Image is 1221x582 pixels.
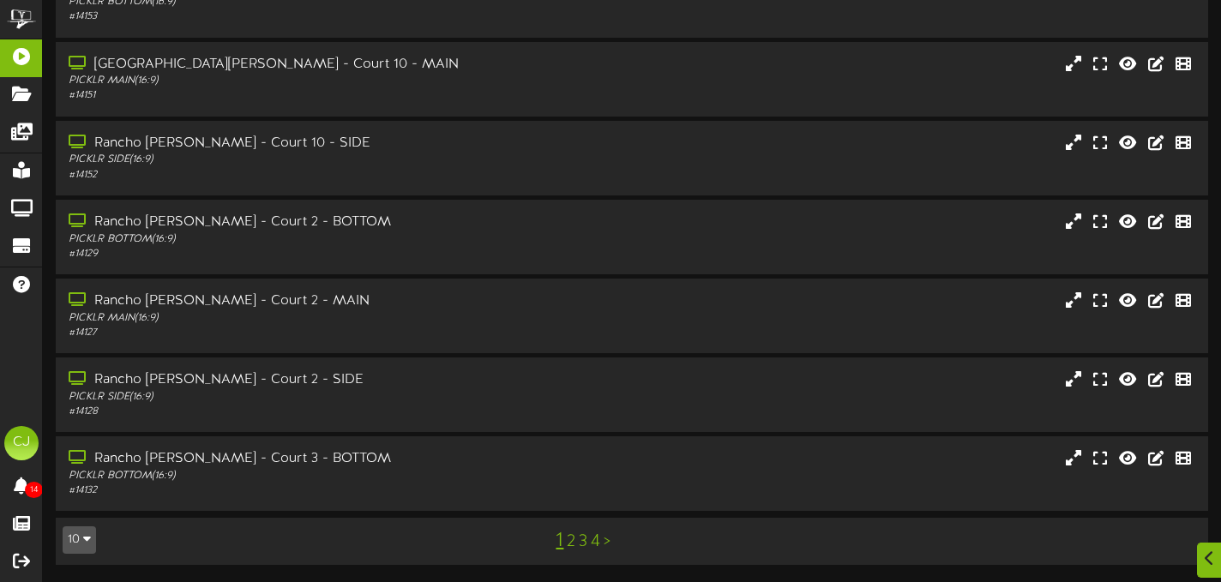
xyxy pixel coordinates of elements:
div: PICKLR BOTTOM ( 16:9 ) [69,469,523,483]
div: Rancho [PERSON_NAME] - Court 2 - SIDE [69,370,523,390]
div: PICKLR SIDE ( 16:9 ) [69,390,523,405]
a: 2 [567,532,575,551]
div: # 14127 [69,326,523,340]
div: Rancho [PERSON_NAME] - Court 2 - MAIN [69,291,523,311]
div: # 14129 [69,247,523,261]
div: # 14151 [69,88,523,103]
a: 1 [556,530,563,552]
div: [GEOGRAPHIC_DATA][PERSON_NAME] - Court 10 - MAIN [69,55,523,75]
div: # 14128 [69,405,523,419]
div: PICKLR MAIN ( 16:9 ) [69,311,523,326]
div: # 14132 [69,483,523,498]
div: PICKLR BOTTOM ( 16:9 ) [69,232,523,247]
div: CJ [4,426,39,460]
div: PICKLR MAIN ( 16:9 ) [69,74,523,88]
div: Rancho [PERSON_NAME] - Court 2 - BOTTOM [69,213,523,232]
div: Rancho [PERSON_NAME] - Court 10 - SIDE [69,134,523,153]
div: PICKLR SIDE ( 16:9 ) [69,153,523,167]
div: # 14152 [69,168,523,183]
div: # 14153 [69,9,523,24]
a: 4 [591,532,600,551]
a: > [604,532,610,551]
a: 3 [579,532,587,551]
div: Rancho [PERSON_NAME] - Court 3 - BOTTOM [69,449,523,469]
span: 14 [25,482,43,498]
button: 10 [63,526,96,554]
